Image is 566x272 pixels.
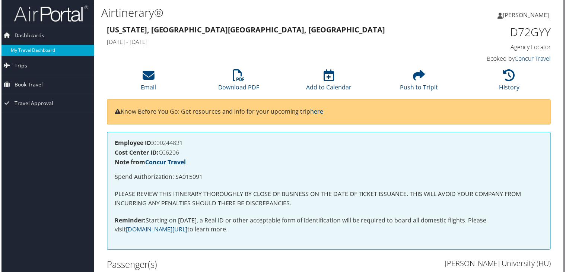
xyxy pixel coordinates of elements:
a: [DOMAIN_NAME][URL] [125,227,187,235]
strong: Employee ID: [114,139,152,148]
span: Book Travel [13,76,42,94]
img: airportal-logo.png [13,5,87,22]
h4: Booked by [449,55,552,63]
span: Travel Approval [13,95,52,113]
a: Add to Calendar [306,74,352,92]
a: [PERSON_NAME] [499,4,558,26]
p: Spend Authorization: SA015091 [114,173,544,183]
a: Push to Tripit [401,74,439,92]
span: Dashboards [13,26,43,45]
h3: [PERSON_NAME] University (HU) [335,260,552,270]
strong: Note from [114,159,185,167]
strong: Reminder: [114,217,145,225]
a: Download PDF [218,74,259,92]
p: Know Before You Go: Get resources and info for your upcoming trip [114,108,544,117]
p: Starting on [DATE], a Real ID or other acceptable form of identification will be required to boar... [114,217,544,236]
strong: Cost Center ID: [114,149,158,157]
h1: Airtinerary® [101,5,406,20]
a: Concur Travel [516,55,552,63]
a: History [500,74,521,92]
span: [PERSON_NAME] [504,11,550,19]
p: PLEASE REVIEW THIS ITINERARY THOROUGHLY BY CLOSE OF BUSINESS ON THE DATE OF TICKET ISSUANCE. THIS... [114,190,544,209]
h4: CC6206 [114,150,544,156]
h4: Agency Locator [449,43,552,51]
h4: 000244831 [114,140,544,146]
strong: [US_STATE], [GEOGRAPHIC_DATA] [GEOGRAPHIC_DATA], [GEOGRAPHIC_DATA] [106,25,386,35]
a: here [311,108,324,116]
h1: D72GYY [449,25,552,40]
a: Email [140,74,155,92]
a: Concur Travel [144,159,185,167]
h4: [DATE] - [DATE] [106,38,438,46]
span: Trips [13,57,26,75]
